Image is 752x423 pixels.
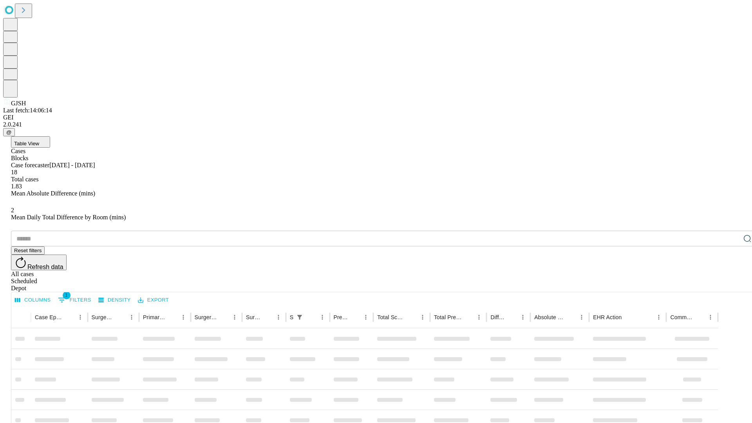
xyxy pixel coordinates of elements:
span: Mean Absolute Difference (mins) [11,190,95,197]
span: GJSH [11,100,26,107]
div: Predicted In Room Duration [334,314,349,320]
div: Case Epic Id [35,314,63,320]
button: Reset filters [11,246,45,255]
button: Sort [622,312,633,323]
button: Menu [705,312,716,323]
span: Total cases [11,176,38,183]
span: @ [6,129,12,135]
button: Sort [565,312,576,323]
span: Last fetch: 14:06:14 [3,107,52,114]
div: Surgery Name [195,314,217,320]
button: Show filters [56,294,93,306]
span: Table View [14,141,39,146]
button: Sort [506,312,517,323]
button: Menu [273,312,284,323]
button: Menu [517,312,528,323]
button: Menu [75,312,86,323]
div: Total Predicted Duration [434,314,462,320]
div: GEI [3,114,749,121]
span: Mean Daily Total Difference by Room (mins) [11,214,126,221]
div: Scheduled In Room Duration [290,314,293,320]
div: Primary Service [143,314,166,320]
button: Sort [349,312,360,323]
button: @ [3,128,15,136]
div: Total Scheduled Duration [377,314,405,320]
button: Show filters [294,312,305,323]
div: Comments [670,314,693,320]
button: Menu [317,312,328,323]
span: 18 [11,169,17,175]
div: Surgeon Name [92,314,114,320]
span: Case forecaster [11,162,49,168]
button: Menu [229,312,240,323]
button: Menu [178,312,189,323]
button: Menu [653,312,664,323]
button: Table View [11,136,50,148]
button: Sort [262,312,273,323]
button: Select columns [13,294,53,306]
button: Sort [64,312,75,323]
button: Menu [417,312,428,323]
div: EHR Action [593,314,622,320]
button: Menu [360,312,371,323]
span: 1 [63,291,70,299]
button: Sort [306,312,317,323]
span: [DATE] - [DATE] [49,162,95,168]
button: Sort [218,312,229,323]
button: Export [136,294,171,306]
div: Surgery Date [246,314,261,320]
span: Reset filters [14,248,42,253]
button: Sort [167,312,178,323]
button: Menu [126,312,137,323]
button: Refresh data [11,255,67,270]
button: Sort [694,312,705,323]
div: Difference [490,314,506,320]
button: Sort [463,312,474,323]
div: Absolute Difference [534,314,564,320]
button: Sort [406,312,417,323]
button: Density [96,294,133,306]
span: Refresh data [27,264,63,270]
button: Menu [474,312,484,323]
button: Sort [115,312,126,323]
span: 2 [11,207,14,213]
button: Menu [576,312,587,323]
div: 1 active filter [294,312,305,323]
div: 2.0.241 [3,121,749,128]
span: 1.83 [11,183,22,190]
